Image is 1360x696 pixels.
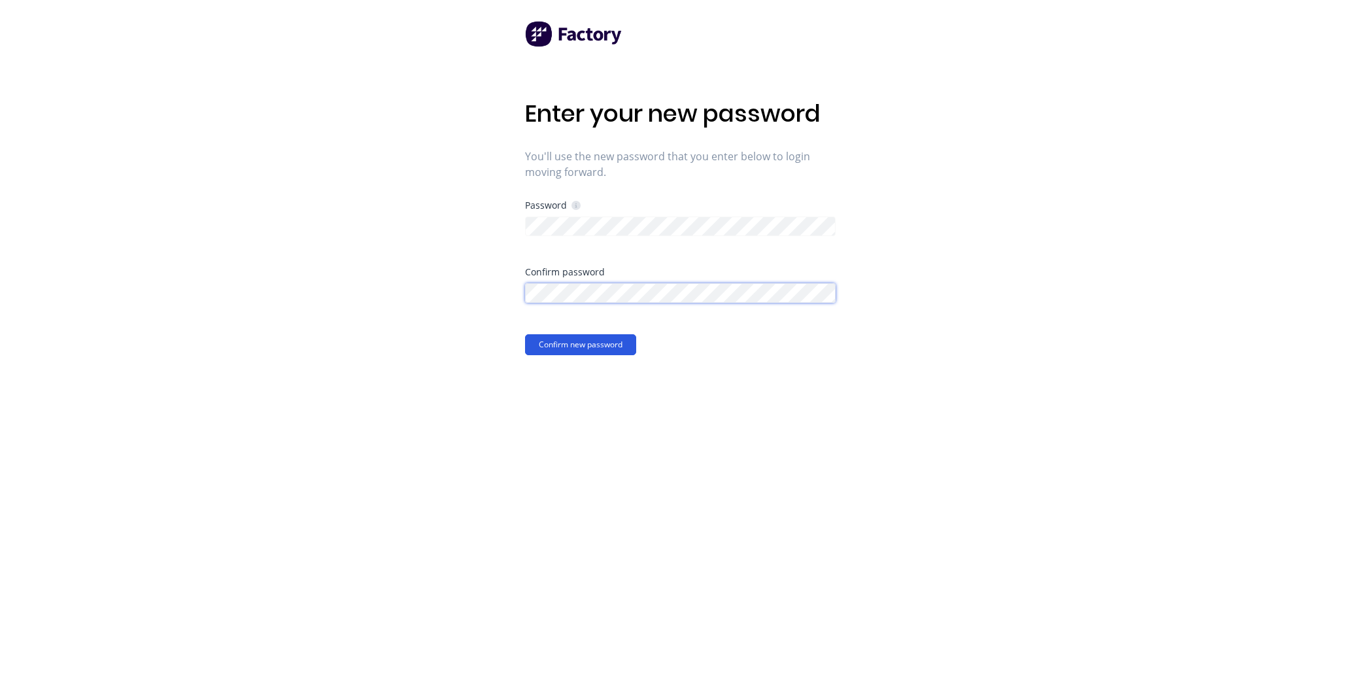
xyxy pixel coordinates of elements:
button: Confirm new password [525,334,636,355]
div: Confirm password [525,268,836,277]
div: Password [525,199,581,211]
h1: Enter your new password [525,99,836,128]
img: Factory [525,21,623,47]
span: You'll use the new password that you enter below to login moving forward. [525,148,836,180]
